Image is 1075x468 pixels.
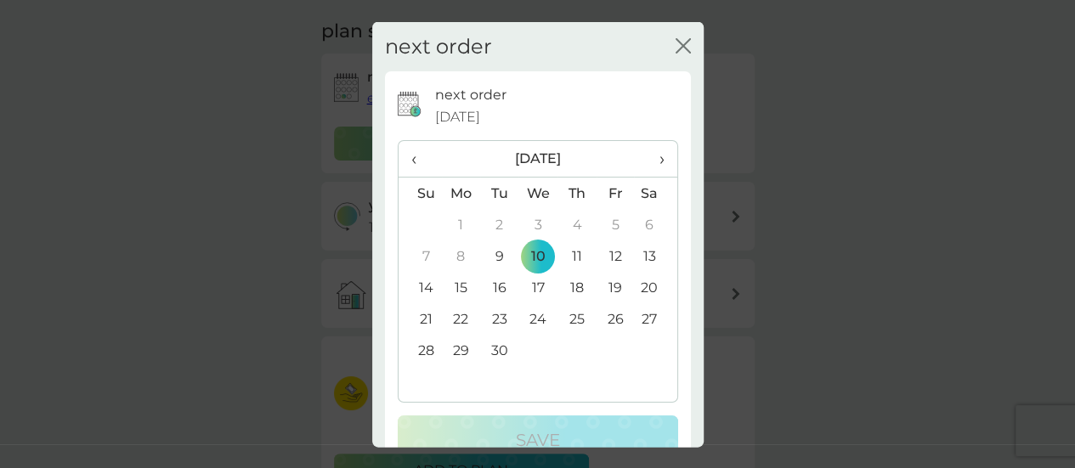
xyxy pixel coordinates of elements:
[518,240,557,272] td: 10
[442,335,481,366] td: 29
[597,240,635,272] td: 12
[597,303,635,335] td: 26
[557,303,596,335] td: 25
[480,240,518,272] td: 9
[597,177,635,209] th: Fr
[634,240,676,272] td: 13
[398,415,678,465] button: Save
[518,177,557,209] th: We
[597,272,635,303] td: 19
[442,272,481,303] td: 15
[634,303,676,335] td: 27
[442,177,481,209] th: Mo
[435,105,480,127] span: [DATE]
[442,240,481,272] td: 8
[399,335,442,366] td: 28
[518,209,557,240] td: 3
[411,141,429,177] span: ‹
[399,177,442,209] th: Su
[516,426,560,454] p: Save
[480,335,518,366] td: 30
[442,303,481,335] td: 22
[557,272,596,303] td: 18
[399,272,442,303] td: 14
[442,141,635,178] th: [DATE]
[399,303,442,335] td: 21
[557,177,596,209] th: Th
[634,177,676,209] th: Sa
[557,209,596,240] td: 4
[518,272,557,303] td: 17
[634,272,676,303] td: 20
[480,177,518,209] th: Tu
[480,303,518,335] td: 23
[557,240,596,272] td: 11
[676,37,691,55] button: close
[634,209,676,240] td: 6
[480,209,518,240] td: 2
[385,34,492,59] h2: next order
[597,209,635,240] td: 5
[435,84,506,106] p: next order
[480,272,518,303] td: 16
[518,303,557,335] td: 24
[442,209,481,240] td: 1
[647,141,664,177] span: ›
[399,240,442,272] td: 7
